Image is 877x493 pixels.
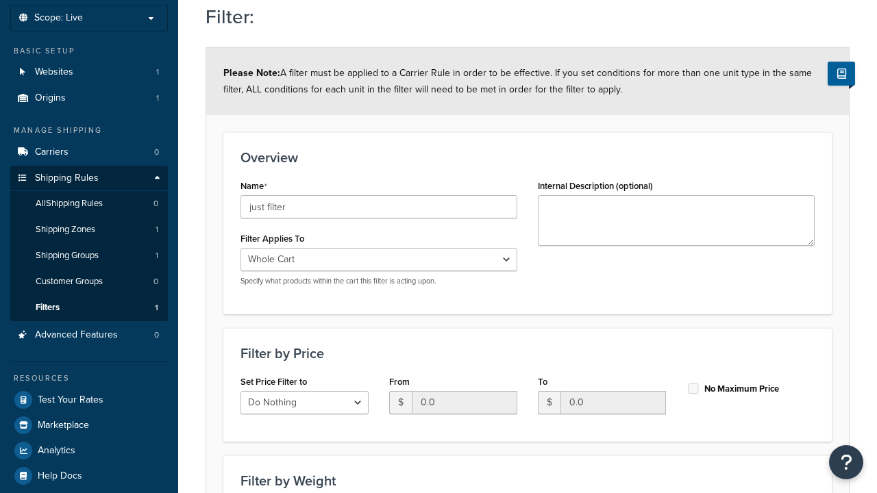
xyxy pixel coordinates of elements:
[10,140,168,165] li: Carriers
[10,295,168,320] li: Filters
[36,198,103,210] span: All Shipping Rules
[10,243,168,268] a: Shipping Groups1
[154,329,159,341] span: 0
[156,66,159,78] span: 1
[36,276,103,288] span: Customer Groups
[10,295,168,320] a: Filters1
[10,166,168,191] a: Shipping Rules
[10,413,168,438] a: Marketplace
[240,276,517,286] p: Specify what products within the cart this filter is acting upon.
[538,391,560,414] span: $
[10,125,168,136] div: Manage Shipping
[240,377,307,387] label: Set Price Filter to
[10,269,168,294] li: Customer Groups
[240,473,815,488] h3: Filter by Weight
[35,147,69,158] span: Carriers
[38,470,82,482] span: Help Docs
[156,224,158,236] span: 1
[10,438,168,463] a: Analytics
[206,3,832,30] h1: Filter:
[10,45,168,57] div: Basic Setup
[36,250,99,262] span: Shipping Groups
[240,346,815,361] h3: Filter by Price
[223,66,280,80] strong: Please Note:
[10,60,168,85] a: Websites1
[223,66,812,97] span: A filter must be applied to a Carrier Rule in order to be effective. If you set conditions for mo...
[240,181,267,192] label: Name
[389,377,410,387] label: From
[10,464,168,488] a: Help Docs
[154,147,159,158] span: 0
[10,323,168,348] a: Advanced Features0
[10,217,168,242] li: Shipping Zones
[35,92,66,104] span: Origins
[10,140,168,165] a: Carriers0
[38,394,103,406] span: Test Your Rates
[829,445,863,479] button: Open Resource Center
[10,191,168,216] a: AllShipping Rules0
[704,383,779,395] label: No Maximum Price
[10,243,168,268] li: Shipping Groups
[34,12,83,24] span: Scope: Live
[38,420,89,431] span: Marketplace
[538,377,547,387] label: To
[153,198,158,210] span: 0
[35,66,73,78] span: Websites
[10,60,168,85] li: Websites
[10,217,168,242] a: Shipping Zones1
[10,388,168,412] a: Test Your Rates
[538,181,653,191] label: Internal Description (optional)
[38,445,75,457] span: Analytics
[156,92,159,104] span: 1
[10,372,168,384] div: Resources
[153,276,158,288] span: 0
[240,150,815,165] h3: Overview
[240,233,304,244] label: Filter Applies To
[36,224,95,236] span: Shipping Zones
[389,391,412,414] span: $
[156,250,158,262] span: 1
[10,86,168,111] li: Origins
[10,269,168,294] a: Customer Groups0
[10,166,168,322] li: Shipping Rules
[10,86,168,111] a: Origins1
[828,62,855,86] button: Show Help Docs
[36,302,60,314] span: Filters
[35,173,99,184] span: Shipping Rules
[35,329,118,341] span: Advanced Features
[155,302,158,314] span: 1
[10,323,168,348] li: Advanced Features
